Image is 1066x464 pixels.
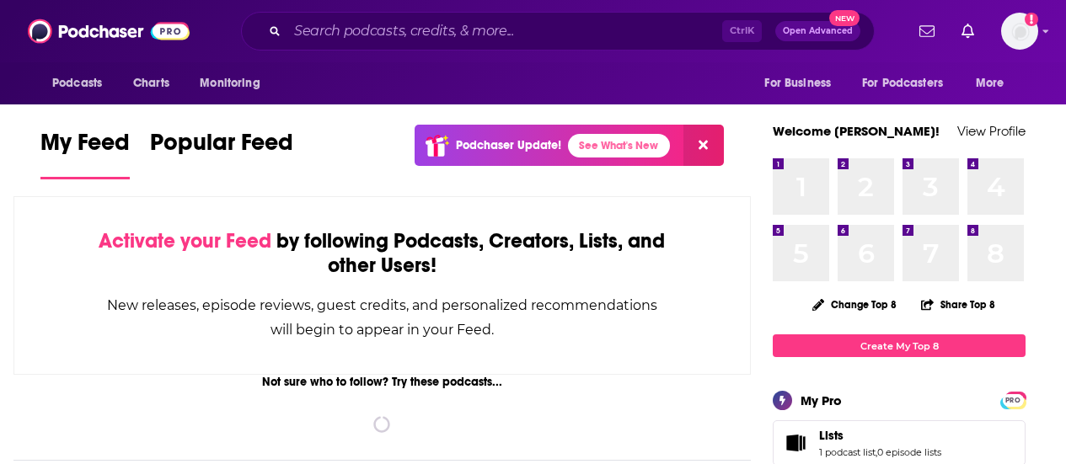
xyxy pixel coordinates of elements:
[802,294,907,315] button: Change Top 8
[133,72,169,95] span: Charts
[1003,394,1023,407] span: PRO
[819,428,844,443] span: Lists
[150,128,293,167] span: Popular Feed
[150,128,293,179] a: Popular Feed
[819,428,941,443] a: Lists
[13,375,751,389] div: Not sure who to follow? Try these podcasts...
[829,10,860,26] span: New
[920,288,996,321] button: Share Top 8
[955,17,981,45] a: Show notifications dropdown
[913,17,941,45] a: Show notifications dropdown
[773,123,940,139] a: Welcome [PERSON_NAME]!
[722,20,762,42] span: Ctrl K
[188,67,281,99] button: open menu
[773,334,1026,357] a: Create My Top 8
[200,72,260,95] span: Monitoring
[287,18,722,45] input: Search podcasts, credits, & more...
[99,229,666,278] div: by following Podcasts, Creators, Lists, and other Users!
[764,72,831,95] span: For Business
[122,67,179,99] a: Charts
[876,446,877,458] span: ,
[877,446,941,458] a: 0 episode lists
[1001,13,1038,50] img: User Profile
[99,228,271,253] span: Activate your Feed
[241,12,875,51] div: Search podcasts, credits, & more...
[28,15,190,47] img: Podchaser - Follow, Share and Rate Podcasts
[862,72,943,95] span: For Podcasters
[851,67,967,99] button: open menu
[1001,13,1038,50] button: Show profile menu
[775,21,860,41] button: Open AdvancedNew
[40,67,124,99] button: open menu
[568,134,670,157] a: See What's New
[783,27,853,35] span: Open Advanced
[52,72,102,95] span: Podcasts
[456,138,561,152] p: Podchaser Update!
[976,72,1004,95] span: More
[964,67,1026,99] button: open menu
[957,123,1026,139] a: View Profile
[779,431,812,455] a: Lists
[819,446,876,458] a: 1 podcast list
[753,67,852,99] button: open menu
[99,293,666,342] div: New releases, episode reviews, guest credits, and personalized recommendations will begin to appe...
[1001,13,1038,50] span: Logged in as pmorishita
[40,128,130,167] span: My Feed
[1003,393,1023,406] a: PRO
[40,128,130,179] a: My Feed
[801,392,842,408] div: My Pro
[1025,13,1038,26] svg: Add a profile image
